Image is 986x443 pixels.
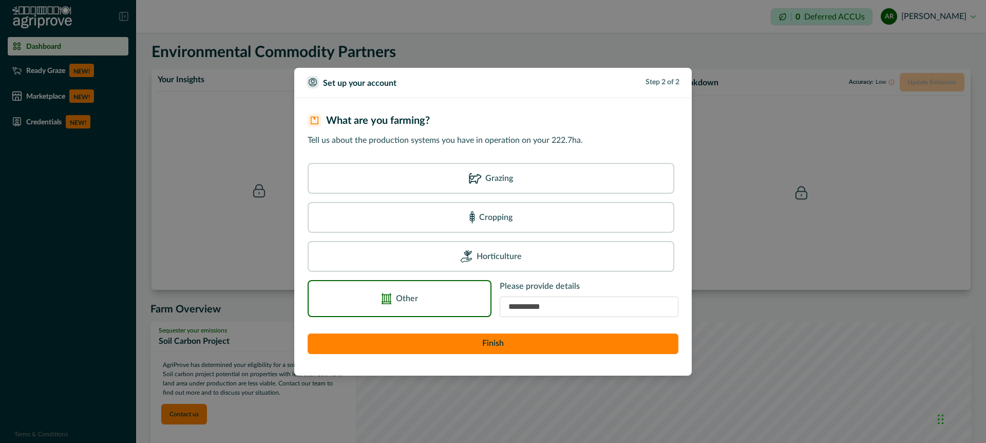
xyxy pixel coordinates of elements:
[323,77,396,89] p: Set up your account
[935,394,986,443] iframe: Chat Widget
[479,211,513,224] p: Cropping
[308,134,678,146] p: Tell us about the production systems you have in operation on your 222.7 ha.
[308,334,678,354] button: Finish
[326,115,430,127] h2: What are you farming?
[485,172,513,184] p: Grazing
[477,250,522,263] p: Horticulture
[396,292,418,305] p: Other
[938,404,944,435] div: Drag
[646,77,679,88] p: Step 2 of 2
[500,280,678,292] p: Please provide details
